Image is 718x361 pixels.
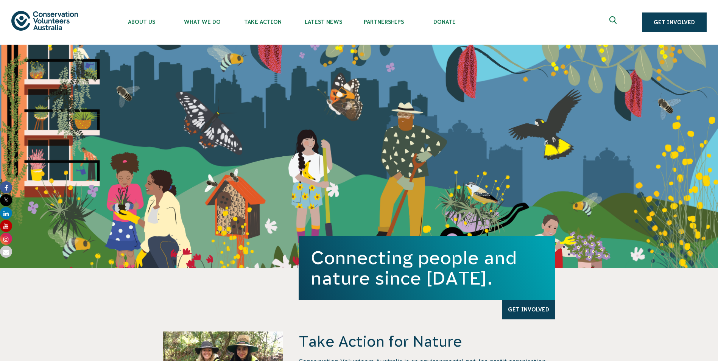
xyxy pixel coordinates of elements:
span: Partnerships [354,19,414,25]
img: logo.svg [11,11,78,30]
span: Take Action [232,19,293,25]
a: Get Involved [502,300,555,319]
span: Donate [414,19,475,25]
a: Get Involved [642,12,707,32]
span: Expand search box [609,16,619,28]
span: About Us [111,19,172,25]
h4: Take Action for Nature [299,331,555,351]
span: Latest News [293,19,354,25]
button: Expand search box Close search box [605,13,623,31]
span: What We Do [172,19,232,25]
h1: Connecting people and nature since [DATE]. [311,247,543,288]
